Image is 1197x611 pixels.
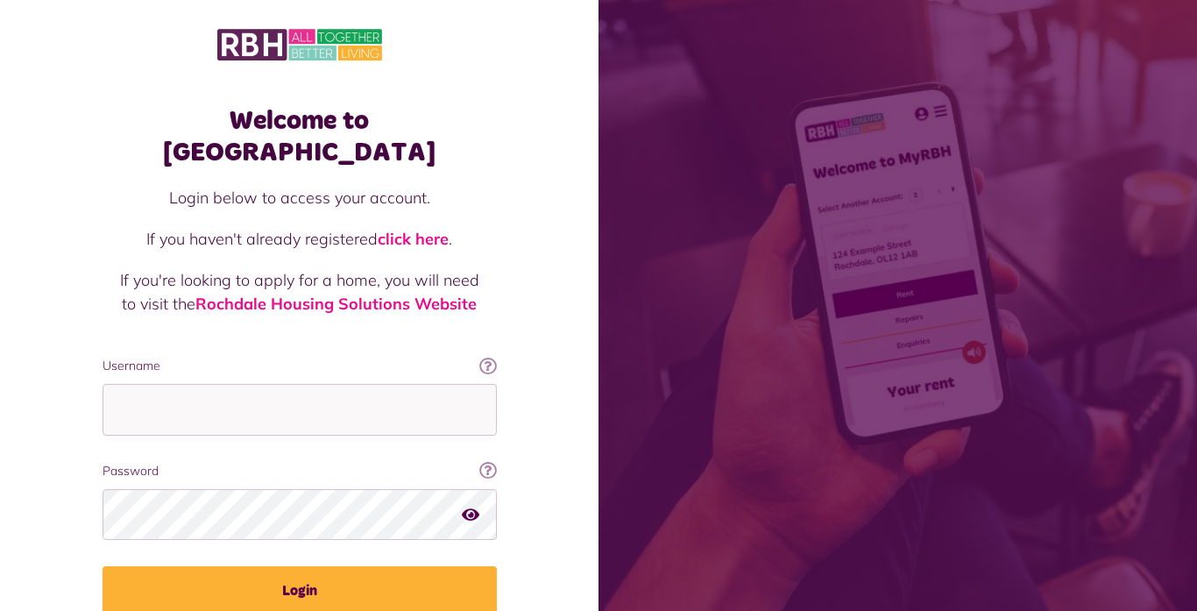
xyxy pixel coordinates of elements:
img: MyRBH [217,26,382,63]
h1: Welcome to [GEOGRAPHIC_DATA] [103,105,497,168]
label: Username [103,357,497,375]
p: Login below to access your account. [120,186,479,210]
label: Password [103,462,497,480]
a: Rochdale Housing Solutions Website [195,294,477,314]
p: If you're looking to apply for a home, you will need to visit the [120,268,479,316]
a: click here [378,229,449,249]
p: If you haven't already registered . [120,227,479,251]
